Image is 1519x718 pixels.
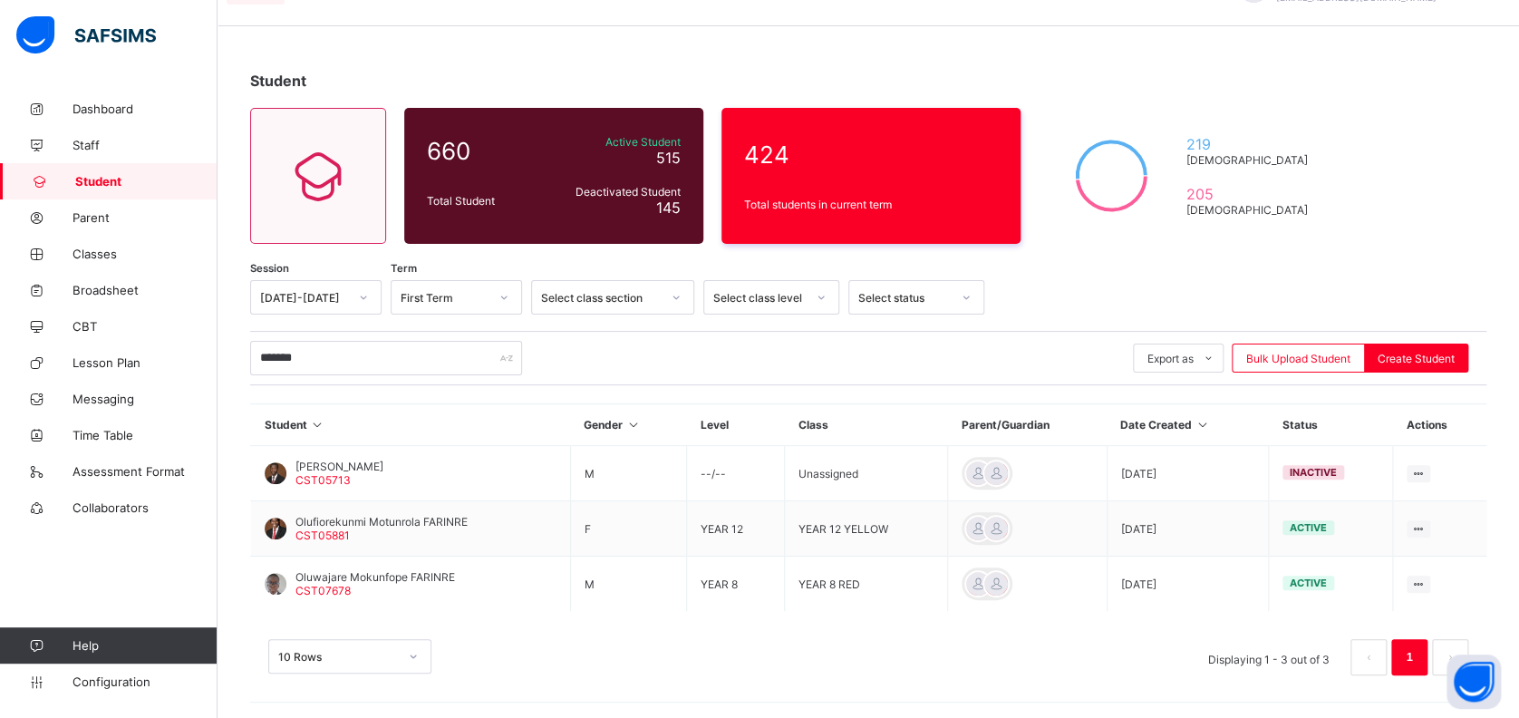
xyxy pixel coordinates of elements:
div: Select class level [713,291,806,305]
td: YEAR 8 RED [785,557,948,612]
a: 1 [1400,645,1417,669]
button: next page [1432,639,1468,675]
span: Help [73,638,217,653]
div: First Term [401,291,489,305]
td: YEAR 12 YELLOW [785,501,948,557]
td: --/-- [687,446,785,501]
span: Student [75,174,218,189]
li: 下一页 [1432,639,1468,675]
span: Messaging [73,392,218,406]
th: Status [1268,404,1392,446]
span: Staff [73,138,218,152]
span: Broadsheet [73,283,218,297]
div: Select status [858,291,951,305]
span: Oluwajare Mokunfope FARINRE [295,570,455,584]
span: Deactivated Student [552,185,681,199]
td: [DATE] [1107,446,1268,501]
th: Student [251,404,571,446]
th: Level [687,404,785,446]
span: 145 [656,199,681,217]
td: YEAR 8 [687,557,785,612]
span: Bulk Upload Student [1246,352,1350,365]
td: F [570,501,686,557]
span: active [1290,521,1327,534]
span: Create Student [1378,352,1455,365]
li: 上一页 [1350,639,1387,675]
span: Dashboard [73,102,218,116]
span: Total students in current term [744,198,998,211]
span: [DEMOGRAPHIC_DATA] [1185,153,1315,167]
span: 515 [656,149,681,167]
span: Configuration [73,674,217,689]
td: M [570,557,686,612]
td: M [570,446,686,501]
span: CST07678 [295,584,351,597]
span: Time Table [73,428,218,442]
span: 660 [427,137,543,165]
span: Assessment Format [73,464,218,479]
span: Classes [73,247,218,261]
img: safsims [16,16,156,54]
li: 1 [1391,639,1427,675]
button: prev page [1350,639,1387,675]
span: [DEMOGRAPHIC_DATA] [1185,203,1315,217]
div: Select class section [541,291,661,305]
span: Collaborators [73,500,218,515]
th: Gender [570,404,686,446]
td: Unassigned [785,446,948,501]
span: Student [250,72,306,90]
span: Export as [1147,352,1194,365]
th: Date Created [1107,404,1268,446]
li: Displaying 1 - 3 out of 3 [1195,639,1343,675]
span: Active Student [552,135,681,149]
span: active [1290,577,1327,589]
div: Total Student [422,189,547,212]
th: Actions [1392,404,1486,446]
span: CST05713 [295,473,351,487]
span: Parent [73,210,218,225]
th: Class [785,404,948,446]
span: Lesson Plan [73,355,218,370]
td: [DATE] [1107,501,1268,557]
i: Sort in Ascending Order [310,418,325,432]
i: Sort in Ascending Order [625,418,641,432]
th: Parent/Guardian [947,404,1107,446]
span: Olufiorekunmi Motunrola FARINRE [295,515,468,529]
td: [DATE] [1107,557,1268,612]
span: CBT [73,319,218,334]
span: CST05881 [295,529,350,542]
span: 205 [1185,185,1315,203]
button: Open asap [1446,655,1501,709]
span: Term [391,262,417,275]
td: YEAR 12 [687,501,785,557]
span: Session [250,262,289,275]
span: 219 [1185,135,1315,153]
span: [PERSON_NAME] [295,460,383,473]
div: [DATE]-[DATE] [260,291,348,305]
i: Sort in Ascending Order [1195,418,1210,432]
span: inactive [1290,466,1337,479]
span: 424 [744,141,998,169]
div: 10 Rows [278,650,398,664]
